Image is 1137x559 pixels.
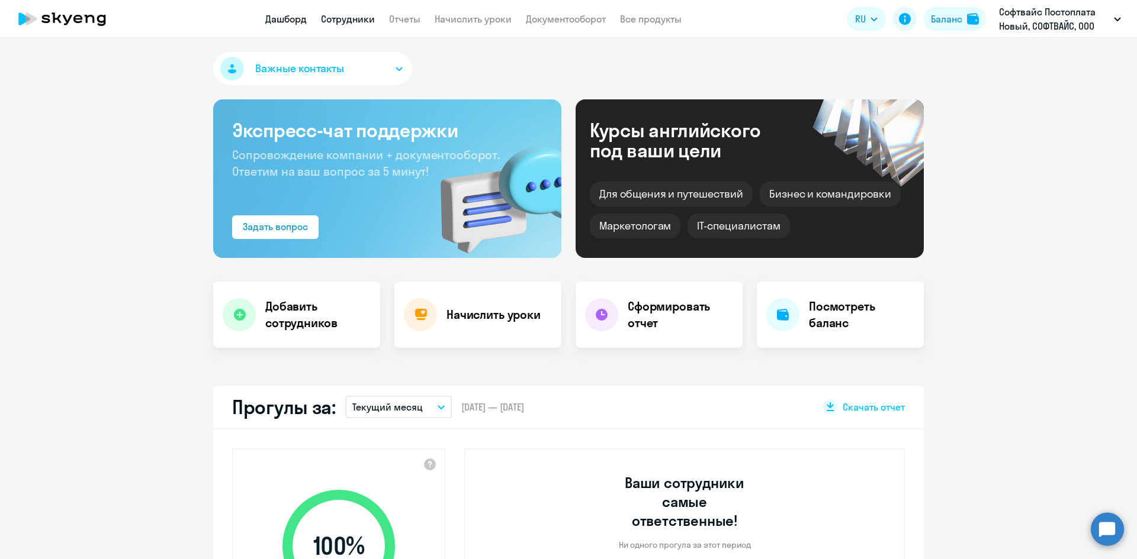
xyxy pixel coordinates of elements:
[232,147,500,179] span: Сопровождение компании + документооборот. Ответим на ваш вопрос за 5 минут!
[265,13,307,25] a: Дашборд
[590,120,792,160] div: Курсы английского под ваши цели
[321,13,375,25] a: Сотрудники
[609,473,761,530] h3: Ваши сотрудники самые ответственные!
[265,298,371,331] h4: Добавить сотрудников
[232,118,542,142] h3: Экспресс-чат поддержки
[423,125,561,258] img: bg-img
[435,13,512,25] a: Начислить уроки
[213,52,412,85] button: Важные контакты
[345,396,452,418] button: Текущий месяц
[999,5,1109,33] p: Софтвайс Постоплата Новый, СОФТВАЙС, ООО
[461,400,524,413] span: [DATE] — [DATE]
[526,13,606,25] a: Документооборот
[389,13,420,25] a: Отчеты
[619,539,751,550] p: Ни одного прогула за этот период
[620,13,682,25] a: Все продукты
[843,400,905,413] span: Скачать отчет
[924,7,986,31] button: Балансbalance
[255,61,344,76] span: Важные контакты
[243,219,308,234] div: Задать вопрос
[688,214,789,238] div: IT-специалистам
[232,215,319,239] button: Задать вопрос
[847,7,886,31] button: RU
[855,12,866,26] span: RU
[967,13,979,25] img: balance
[993,5,1127,33] button: Софтвайс Постоплата Новый, СОФТВАЙС, ООО
[590,182,753,206] div: Для общения и путешествий
[931,12,962,26] div: Баланс
[447,306,541,323] h4: Начислить уроки
[628,298,733,331] h4: Сформировать отчет
[590,214,680,238] div: Маркетологам
[232,395,336,419] h2: Прогулы за:
[352,400,423,414] p: Текущий месяц
[760,182,901,206] div: Бизнес и командировки
[809,298,914,331] h4: Посмотреть баланс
